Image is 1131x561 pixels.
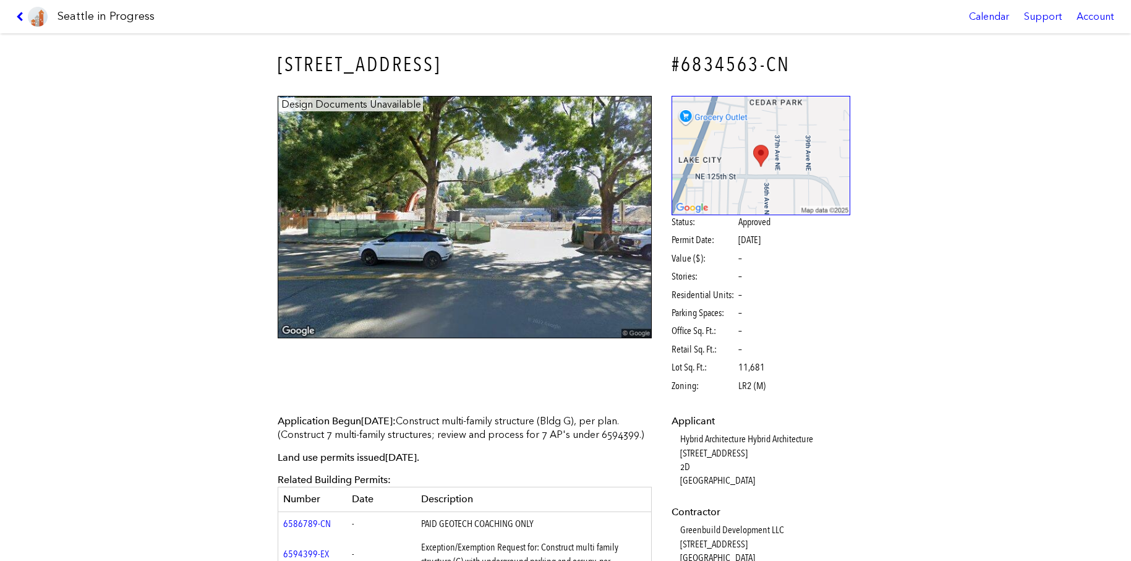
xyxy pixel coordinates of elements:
span: Lot Sq. Ft.: [672,361,736,374]
span: – [738,252,742,265]
span: LR2 (M) [738,379,766,393]
p: Construct multi-family structure (Bldg G), per plan. (Construct 7 multi-family structures; review... [278,414,652,442]
a: 6594399-EX [283,548,329,560]
span: Related Building Permits: [278,474,391,486]
span: – [738,324,742,338]
span: Zoning: [672,379,736,393]
a: 6586789-CN [283,518,331,529]
p: Land use permits issued . [278,451,652,465]
span: [DATE] [361,415,393,427]
span: Residential Units: [672,288,736,302]
span: Approved [738,215,770,229]
figcaption: Design Documents Unavailable [280,98,423,111]
span: Permit Date: [672,233,736,247]
td: - [347,512,416,536]
span: [DATE] [738,234,761,246]
dt: Contractor [672,505,850,519]
span: Value ($): [672,252,736,265]
span: Office Sq. Ft.: [672,324,736,338]
span: [DATE] [385,452,417,463]
span: 11,681 [738,361,765,374]
th: Date [347,487,416,512]
span: Status: [672,215,736,229]
span: Retail Sq. Ft.: [672,343,736,356]
span: – [738,270,742,283]
h3: [STREET_ADDRESS] [278,51,652,79]
img: favicon-96x96.png [28,7,48,27]
th: Description [416,487,652,512]
img: staticmap [672,96,850,215]
span: – [738,343,742,356]
h1: Seattle in Progress [58,9,155,24]
span: – [738,306,742,320]
dt: Applicant [672,414,850,428]
span: Application Begun : [278,415,396,427]
dd: Hybrid Architecture Hybrid Architecture [STREET_ADDRESS] 2D [GEOGRAPHIC_DATA] [680,432,850,488]
td: PAID GEOTECH COACHING ONLY [416,512,652,536]
th: Number [278,487,347,512]
span: – [738,288,742,302]
span: Stories: [672,270,736,283]
span: Parking Spaces: [672,306,736,320]
h4: #6834563-CN [672,51,850,79]
img: 12512_35TH_AVE_NE_SEATTLE.jpg [278,96,652,339]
